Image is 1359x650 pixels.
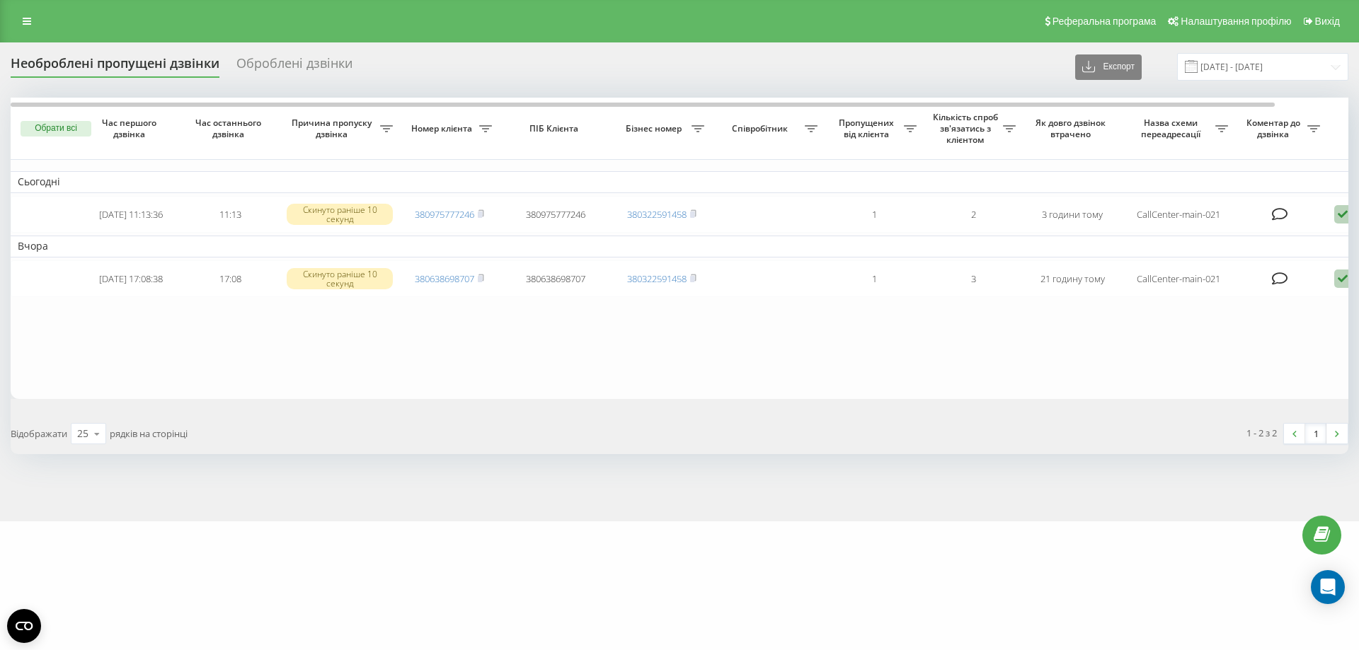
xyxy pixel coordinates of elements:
td: 2 [924,196,1023,233]
div: Open Intercom Messenger [1311,570,1345,604]
td: [DATE] 17:08:38 [81,260,180,298]
button: Експорт [1075,54,1142,80]
span: Причина пропуску дзвінка [287,117,380,139]
span: рядків на сторінці [110,427,188,440]
a: 1 [1305,424,1326,443]
div: Оброблені дзвінки [236,56,352,78]
td: 1 [825,260,924,298]
button: Open CMP widget [7,609,41,643]
span: Коментар до дзвінка [1242,117,1307,139]
a: 380638698707 [415,272,474,285]
td: [DATE] 11:13:36 [81,196,180,233]
span: Пропущених від клієнта [832,117,904,139]
span: Відображати [11,427,67,440]
td: 11:13 [180,196,280,233]
a: 380322591458 [627,208,687,221]
span: Кількість спроб зв'язатись з клієнтом [931,112,1003,145]
span: Вихід [1315,16,1340,27]
span: Бізнес номер [619,123,692,134]
td: 21 годину тому [1023,260,1122,298]
span: Налаштування профілю [1181,16,1291,27]
td: 3 [924,260,1023,298]
span: Реферальна програма [1053,16,1157,27]
button: Обрати всі [21,121,91,137]
td: 17:08 [180,260,280,298]
span: Номер клієнта [407,123,479,134]
span: Як довго дзвінок втрачено [1034,117,1111,139]
td: 380975777246 [499,196,612,233]
td: CallCenter-main-021 [1122,196,1235,233]
div: Необроблені пропущені дзвінки [11,56,219,78]
a: 380975777246 [415,208,474,221]
div: Скинуто раніше 10 секунд [287,204,393,225]
span: Час останнього дзвінка [192,117,268,139]
td: 3 години тому [1023,196,1122,233]
td: CallCenter-main-021 [1122,260,1235,298]
a: 380322591458 [627,272,687,285]
div: Скинуто раніше 10 секунд [287,268,393,289]
div: 25 [77,426,88,441]
td: 1 [825,196,924,233]
div: 1 - 2 з 2 [1246,426,1277,440]
span: Назва схеми переадресації [1129,117,1215,139]
span: Співробітник [718,123,805,134]
td: 380638698707 [499,260,612,298]
span: ПІБ Клієнта [511,123,600,134]
span: Час першого дзвінка [93,117,169,139]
